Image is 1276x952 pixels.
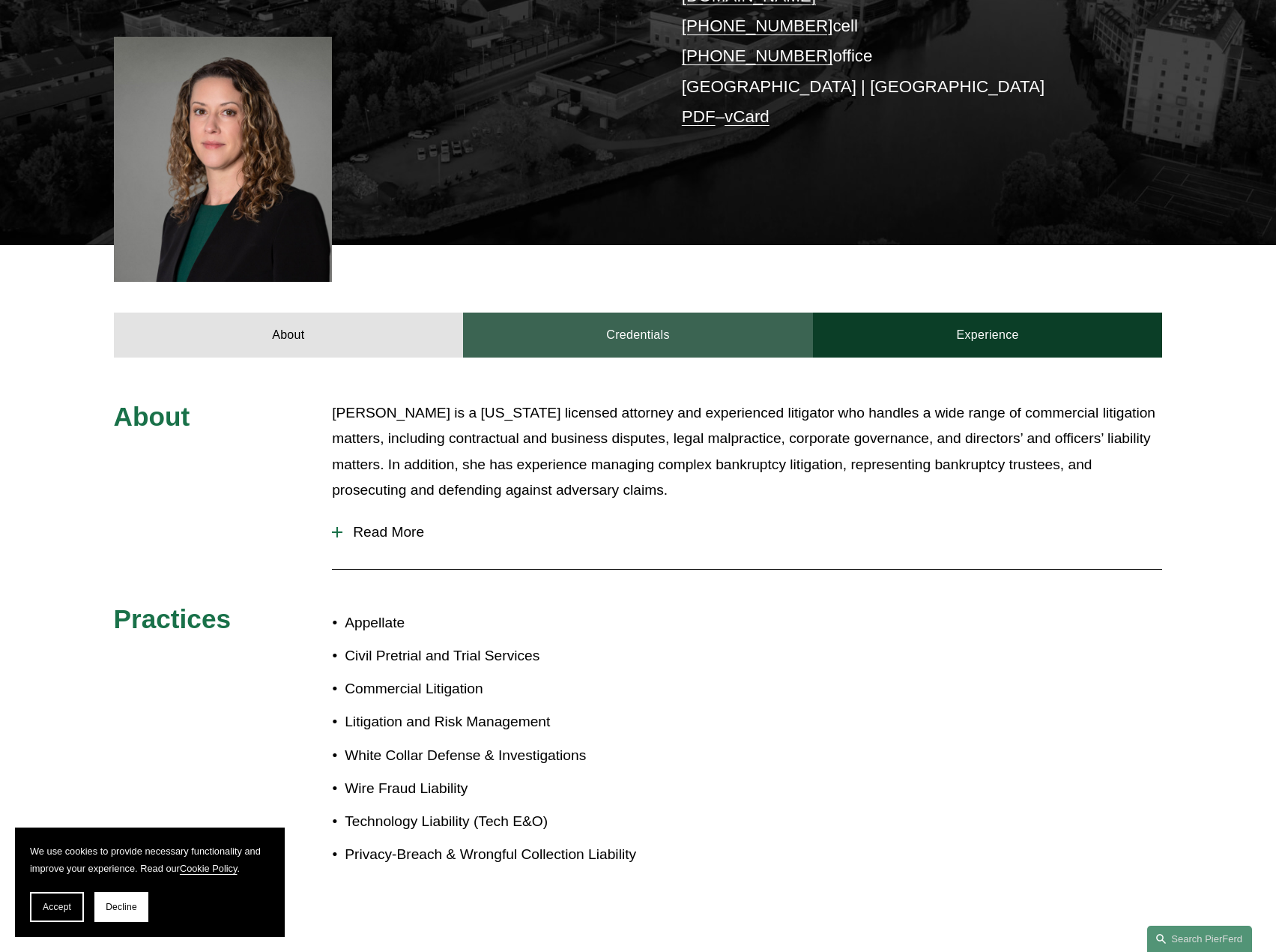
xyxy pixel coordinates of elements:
a: Credentials [463,313,813,358]
a: Search this site [1147,926,1252,952]
p: Technology Liability (Tech E&O) [345,809,638,835]
p: We use cookies to provide necessary functionality and improve your experience. Read our . [30,843,270,877]
p: Appellate [345,610,638,636]
a: [PHONE_NUMBER] [682,16,833,35]
p: Commercial Litigation [345,676,638,702]
p: Privacy-Breach & Wrongful Collection Liability [345,842,638,868]
section: Cookie banner [15,828,285,937]
a: [PHONE_NUMBER] [682,46,833,65]
button: Read More [332,513,1162,552]
a: PDF [682,107,716,126]
p: Wire Fraud Liability [345,776,638,802]
button: Accept [30,892,84,922]
span: Decline [106,902,137,912]
a: vCard [725,107,769,126]
a: Experience [813,313,1163,358]
span: About [114,402,190,431]
button: Decline [94,892,148,922]
span: Accept [43,902,71,912]
p: Civil Pretrial and Trial Services [345,643,638,669]
p: [PERSON_NAME] is a [US_STATE] licensed attorney and experienced litigator who handles a wide rang... [332,400,1162,504]
span: Practices [114,604,232,633]
a: About [114,313,464,358]
span: Read More [342,524,1162,540]
a: Cookie Policy [180,863,238,874]
p: White Collar Defense & Investigations [345,743,638,769]
p: Litigation and Risk Management [345,709,638,735]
